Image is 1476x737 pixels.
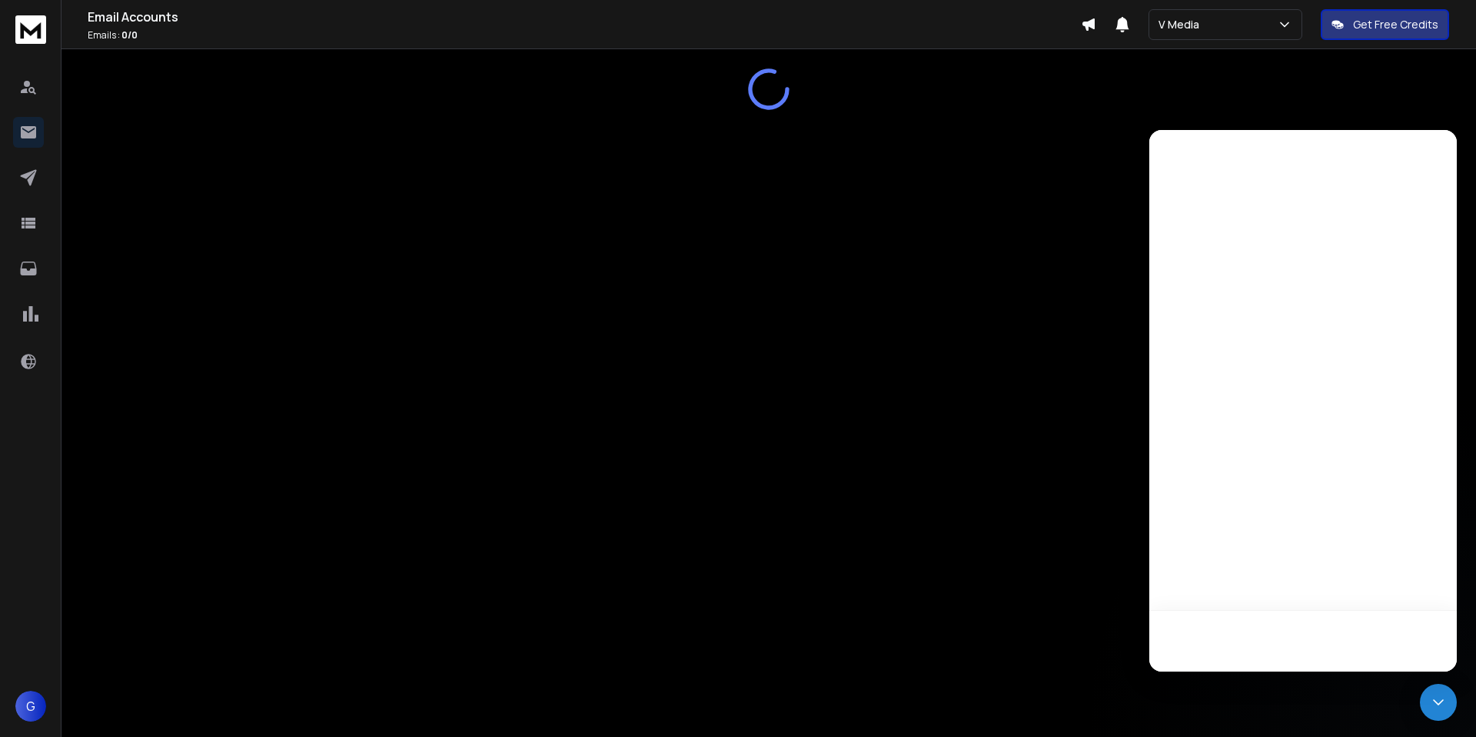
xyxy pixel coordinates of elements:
[15,15,46,44] img: logo
[1353,17,1438,32] p: Get Free Credits
[121,28,138,42] span: 0 / 0
[1159,17,1205,32] p: V Media
[1420,684,1457,721] div: Open Intercom Messenger
[15,691,46,722] button: G
[88,8,1081,26] h1: Email Accounts
[1321,9,1449,40] button: Get Free Credits
[88,29,1081,42] p: Emails :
